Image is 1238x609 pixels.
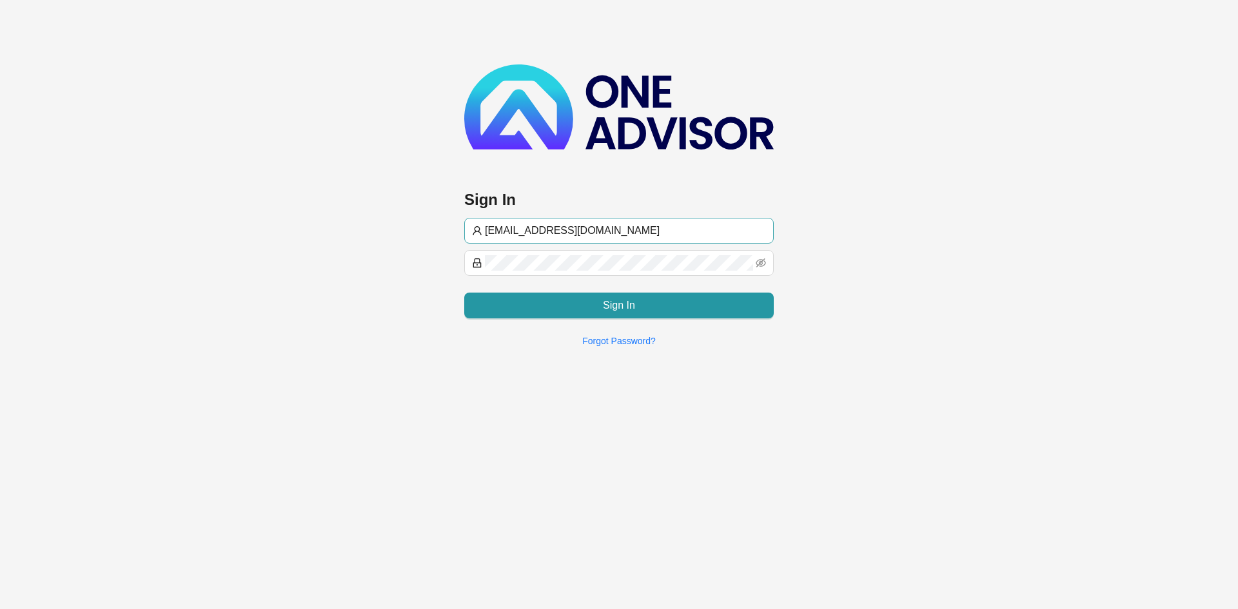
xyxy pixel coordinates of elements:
span: lock [472,258,482,268]
input: Username [485,223,766,238]
h3: Sign In [464,189,774,210]
span: eye-invisible [756,258,766,268]
span: Sign In [603,298,635,313]
a: Forgot Password? [582,336,656,346]
span: user [472,226,482,236]
img: b89e593ecd872904241dc73b71df2e41-logo-dark.svg [464,64,774,150]
button: Sign In [464,293,774,318]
